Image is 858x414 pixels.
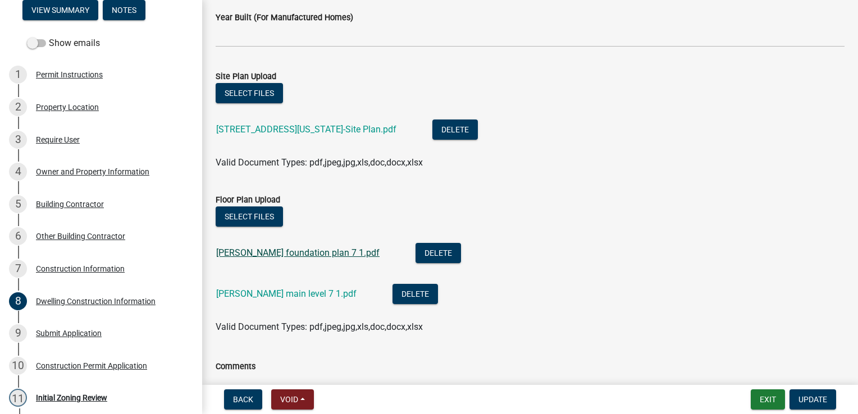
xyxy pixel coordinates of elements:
[27,36,100,50] label: Show emails
[36,232,125,240] div: Other Building Contractor
[751,389,785,410] button: Exit
[22,6,98,15] wm-modal-confirm: Summary
[280,395,298,404] span: Void
[233,395,253,404] span: Back
[9,292,27,310] div: 8
[416,243,461,263] button: Delete
[36,362,147,370] div: Construction Permit Application
[36,168,149,176] div: Owner and Property Information
[216,73,276,81] label: Site Plan Upload
[789,389,836,410] button: Update
[9,66,27,84] div: 1
[9,260,27,278] div: 7
[36,265,125,273] div: Construction Information
[216,196,280,204] label: Floor Plan Upload
[216,206,283,227] button: Select files
[216,83,283,103] button: Select files
[432,119,478,140] button: Delete
[36,297,156,305] div: Dwelling Construction Information
[36,71,103,79] div: Permit Instructions
[393,284,438,304] button: Delete
[216,321,423,332] span: Valid Document Types: pdf,jpeg,jpg,xls,doc,docx,xlsx
[9,357,27,375] div: 10
[216,157,423,168] span: Valid Document Types: pdf,jpeg,jpg,xls,doc,docx,xlsx
[36,200,104,208] div: Building Contractor
[416,249,461,259] wm-modal-confirm: Delete Document
[9,131,27,149] div: 3
[36,136,80,144] div: Require User
[216,363,255,371] label: Comments
[432,125,478,136] wm-modal-confirm: Delete Document
[103,6,145,15] wm-modal-confirm: Notes
[216,14,353,22] label: Year Built (For Manufactured Homes)
[216,288,357,299] a: [PERSON_NAME] main level 7 1.pdf
[224,389,262,410] button: Back
[216,124,396,135] a: [STREET_ADDRESS][US_STATE]-Site Plan.pdf
[9,389,27,407] div: 11
[36,103,99,111] div: Property Location
[9,324,27,342] div: 9
[9,195,27,213] div: 5
[9,163,27,181] div: 4
[216,247,380,258] a: [PERSON_NAME] foundation plan 7 1.pdf
[36,329,102,337] div: Submit Application
[393,289,438,300] wm-modal-confirm: Delete Document
[271,389,314,410] button: Void
[798,395,827,404] span: Update
[9,98,27,116] div: 2
[9,227,27,245] div: 6
[36,394,107,402] div: Initial Zoning Review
